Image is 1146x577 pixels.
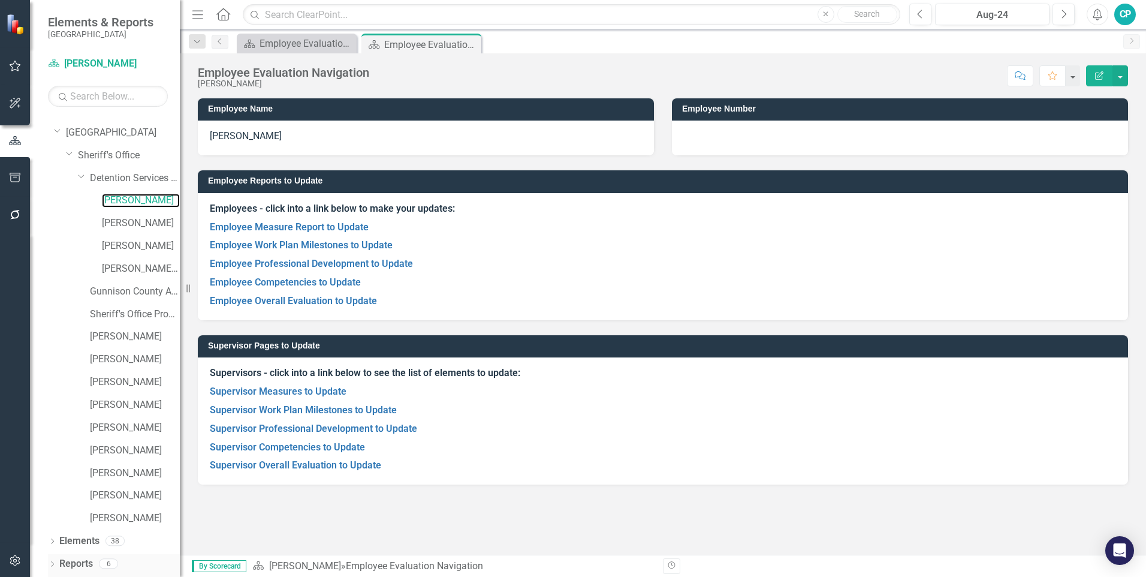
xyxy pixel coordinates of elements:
[210,386,346,397] a: Supervisor Measures to Update
[90,444,180,458] a: [PERSON_NAME]
[66,126,180,140] a: [GEOGRAPHIC_DATA]
[1114,4,1136,25] button: CP
[269,560,341,572] a: [PERSON_NAME]
[90,375,180,389] a: [PERSON_NAME]
[48,29,153,39] small: [GEOGRAPHIC_DATA]
[208,341,1122,350] h3: Supervisor Pages to Update
[210,277,361,288] a: Employee Competencies to Update
[210,258,413,269] a: Employee Professional Development to Update
[210,203,455,214] strong: Employees - click into a link below to make your updates:
[935,4,1050,25] button: Aug-24
[90,489,180,503] a: [PERSON_NAME]
[210,239,393,251] a: Employee Work Plan Milestones to Update
[99,559,118,569] div: 6
[837,6,897,23] button: Search
[102,239,180,253] a: [PERSON_NAME]
[102,262,180,276] a: [PERSON_NAME] (Detention)
[90,398,180,412] a: [PERSON_NAME]
[59,534,99,548] a: Elements
[90,512,180,525] a: [PERSON_NAME]
[939,8,1045,22] div: Aug-24
[210,441,365,453] a: Supervisor Competencies to Update
[48,86,168,107] input: Search Below...
[1105,536,1134,565] div: Open Intercom Messenger
[854,9,880,19] span: Search
[210,367,520,378] strong: Supervisors - click into a link below to see the list of elements to update:
[90,172,180,185] a: Detention Services Program
[210,404,397,416] a: Supervisor Work Plan Milestones to Update
[384,37,478,52] div: Employee Evaluation Navigation
[210,130,642,143] p: [PERSON_NAME]
[210,295,377,306] a: Employee Overall Evaluation to Update
[102,194,180,208] a: [PERSON_NAME]
[208,104,648,113] h3: Employee Name
[90,467,180,480] a: [PERSON_NAME]
[59,557,93,571] a: Reports
[210,423,417,434] a: Supervisor Professional Development to Update
[682,104,1122,113] h3: Employee Number
[90,308,180,321] a: Sheriff's Office Program
[90,421,180,435] a: [PERSON_NAME]
[102,217,180,230] a: [PERSON_NAME]
[90,285,180,299] a: Gunnison County Alternative Services Program
[243,4,900,25] input: Search ClearPoint...
[346,560,483,572] div: Employee Evaluation Navigation
[78,149,180,163] a: Sheriff's Office
[90,353,180,366] a: [PERSON_NAME]
[90,330,180,344] a: [PERSON_NAME]
[252,560,654,573] div: »
[48,15,153,29] span: Elements & Reports
[105,536,125,546] div: 38
[260,36,354,51] div: Employee Evaluation Navigation
[48,57,168,71] a: [PERSON_NAME]
[198,79,369,88] div: [PERSON_NAME]
[208,176,1122,185] h3: Employee Reports to Update
[210,459,381,471] a: Supervisor Overall Evaluation to Update
[240,36,354,51] a: Employee Evaluation Navigation
[210,221,369,233] a: Employee Measure Report to Update
[198,66,369,79] div: Employee Evaluation Navigation
[192,560,246,572] span: By Scorecard
[6,14,27,35] img: ClearPoint Strategy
